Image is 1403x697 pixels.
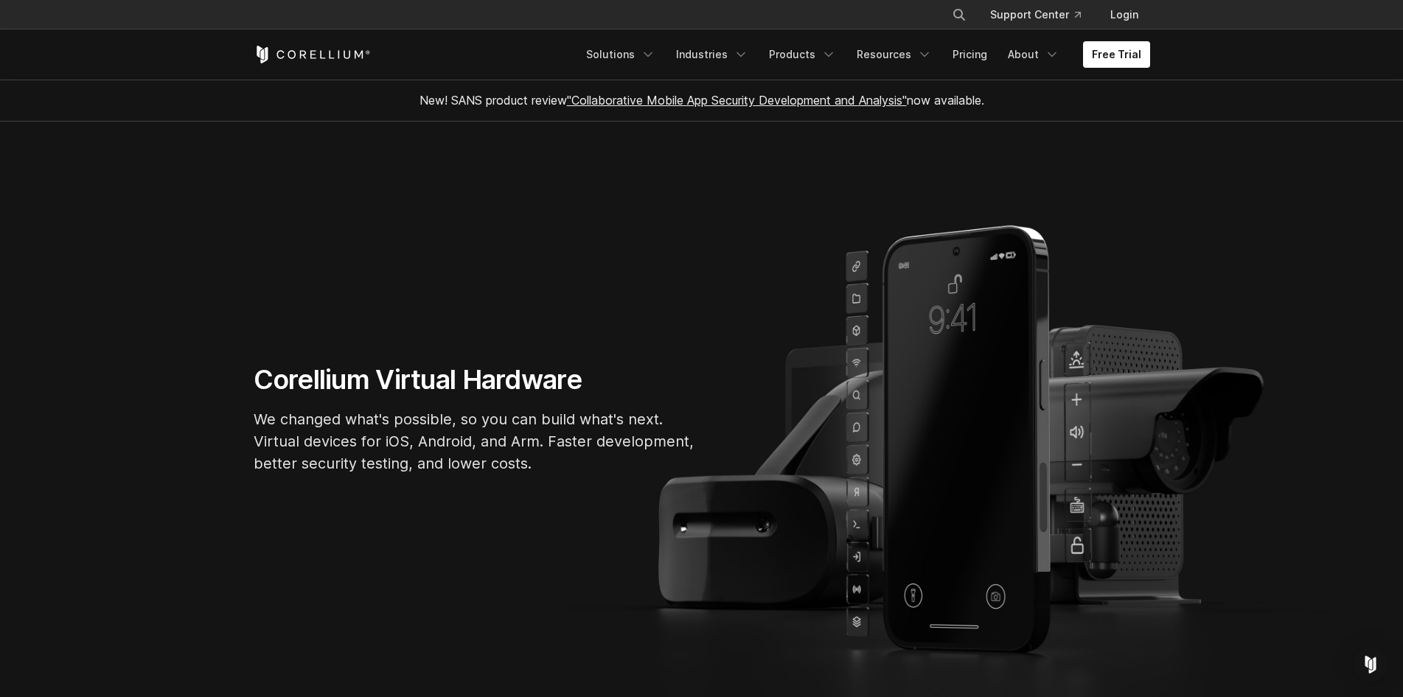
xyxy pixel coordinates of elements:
[760,41,845,68] a: Products
[934,1,1150,28] div: Navigation Menu
[254,408,696,474] p: We changed what's possible, so you can build what's next. Virtual devices for iOS, Android, and A...
[999,41,1068,68] a: About
[1353,647,1388,682] div: Open Intercom Messenger
[577,41,664,68] a: Solutions
[1099,1,1150,28] a: Login
[848,41,941,68] a: Resources
[978,1,1093,28] a: Support Center
[946,1,972,28] button: Search
[254,46,371,63] a: Corellium Home
[1083,41,1150,68] a: Free Trial
[944,41,996,68] a: Pricing
[667,41,757,68] a: Industries
[254,363,696,396] h1: Corellium Virtual Hardware
[419,93,984,108] span: New! SANS product review now available.
[567,93,907,108] a: "Collaborative Mobile App Security Development and Analysis"
[577,41,1150,68] div: Navigation Menu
